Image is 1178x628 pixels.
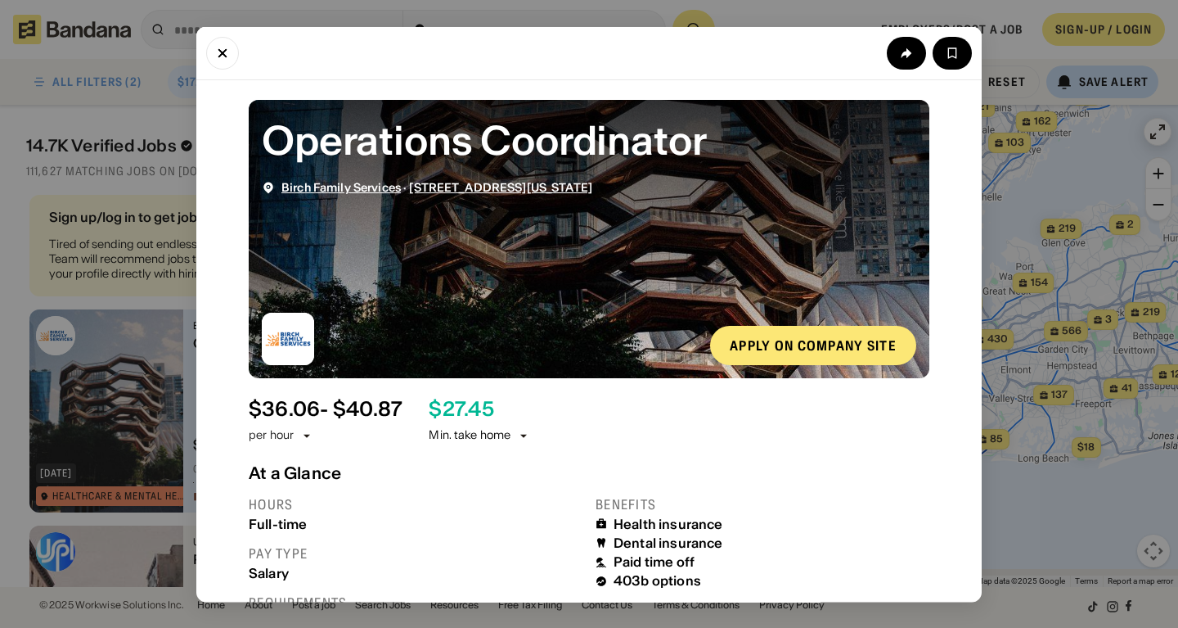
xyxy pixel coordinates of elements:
[249,495,582,513] div: Hours
[409,179,592,194] span: [STREET_ADDRESS][US_STATE]
[614,554,695,570] div: Paid time off
[614,573,701,589] div: 403b options
[206,36,239,69] button: Close
[249,544,582,562] div: Pay type
[262,112,916,167] div: Operations Coordinator
[730,338,897,351] div: Apply on company site
[249,594,582,611] div: Requirements
[614,535,723,550] div: Dental insurance
[249,463,929,482] div: At a Glance
[249,516,582,531] div: Full-time
[596,602,929,619] div: Last updated
[281,180,592,194] div: ·
[429,397,493,421] div: $ 27.45
[596,495,929,513] div: Benefits
[429,427,530,444] div: Min. take home
[249,565,582,581] div: Salary
[262,312,314,364] img: Birch Family Services logo
[281,179,401,194] span: Birch Family Services
[614,516,723,531] div: Health insurance
[249,427,294,444] div: per hour
[249,397,402,421] div: $ 36.06 - $40.87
